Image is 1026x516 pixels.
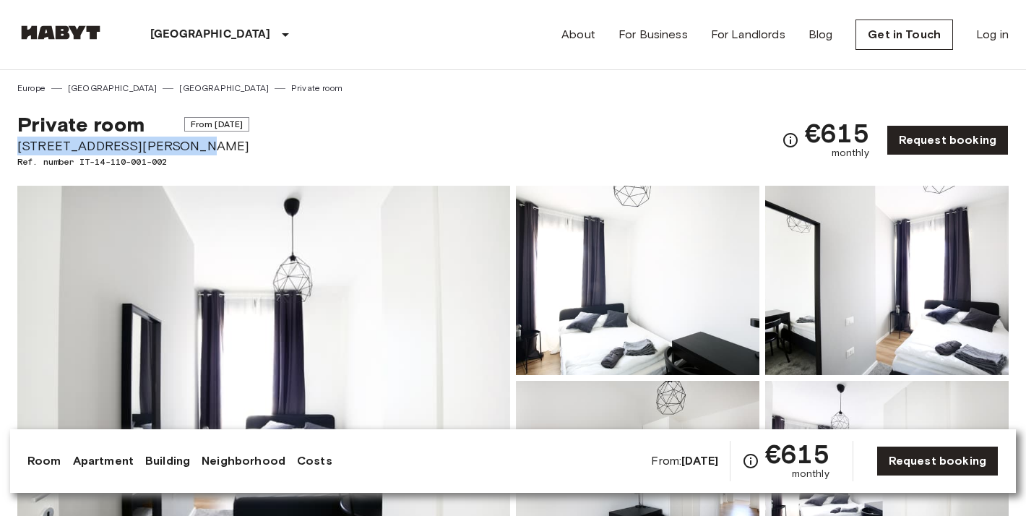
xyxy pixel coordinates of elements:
a: Blog [809,26,833,43]
p: [GEOGRAPHIC_DATA] [150,26,271,43]
a: For Business [618,26,688,43]
a: Costs [297,452,332,470]
a: Apartment [73,452,134,470]
span: monthly [832,146,869,160]
a: [GEOGRAPHIC_DATA] [179,82,269,95]
a: Room [27,452,61,470]
a: Europe [17,82,46,95]
b: [DATE] [681,454,718,468]
svg: Check cost overview for full price breakdown. Please note that discounts apply to new joiners onl... [742,452,759,470]
img: Picture of unit IT-14-110-001-002 [765,186,1009,375]
span: monthly [792,467,829,481]
span: From [DATE] [184,117,250,132]
span: €615 [805,120,869,146]
a: Request booking [876,446,999,476]
a: Building [145,452,190,470]
span: €615 [765,441,829,467]
span: Private room [17,112,145,137]
a: Request booking [887,125,1009,155]
a: Private room [291,82,342,95]
span: [STREET_ADDRESS][PERSON_NAME] [17,137,249,155]
a: Log in [976,26,1009,43]
a: About [561,26,595,43]
span: From: [651,453,718,469]
a: For Landlords [711,26,785,43]
svg: Check cost overview for full price breakdown. Please note that discounts apply to new joiners onl... [782,132,799,149]
img: Picture of unit IT-14-110-001-002 [516,186,759,375]
a: [GEOGRAPHIC_DATA] [68,82,158,95]
img: Habyt [17,25,104,40]
a: Get in Touch [855,20,953,50]
span: Ref. number IT-14-110-001-002 [17,155,249,168]
a: Neighborhood [202,452,285,470]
